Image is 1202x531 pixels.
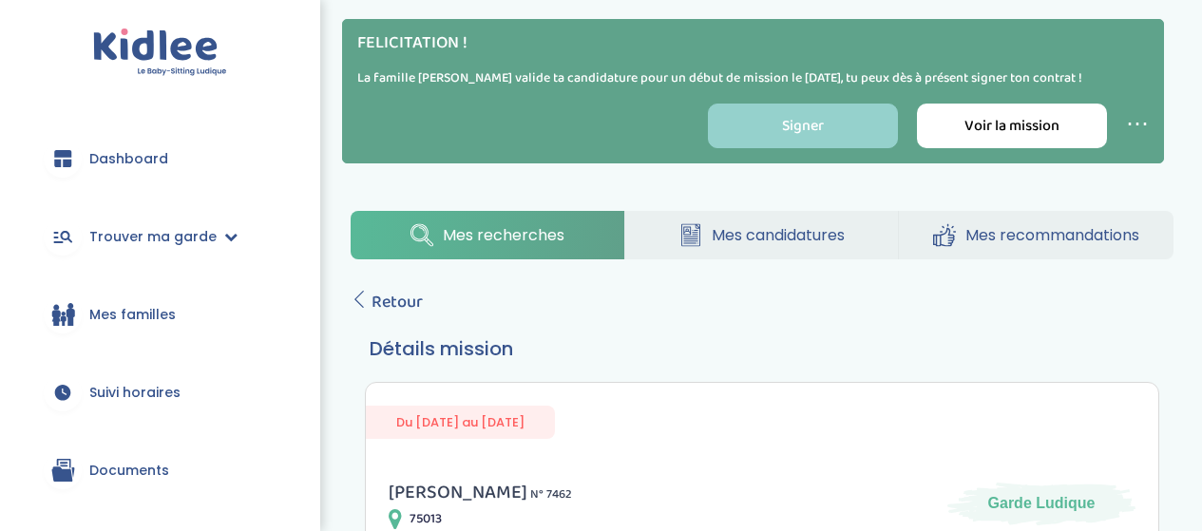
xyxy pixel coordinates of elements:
span: Documents [89,461,169,481]
span: [PERSON_NAME] [389,477,527,507]
a: ⋯ [1126,106,1149,143]
a: Dashboard [29,124,292,193]
span: Voir la mission [964,114,1059,138]
a: Mes candidatures [625,211,899,259]
a: Mes recommandations [899,211,1173,259]
a: Voir la mission [917,104,1107,148]
img: logo.svg [93,28,227,77]
a: Mes recherches [351,211,624,259]
a: Retour [351,289,423,315]
span: Garde Ludique [988,493,1096,514]
p: La famille [PERSON_NAME] valide ta candidature pour un début de mission le [DATE], tu peux dès à ... [357,68,1149,88]
a: Mes familles [29,280,292,349]
a: Documents [29,436,292,504]
span: Dashboard [89,149,168,169]
span: Mes recherches [443,223,564,247]
span: N° 7462 [530,484,572,504]
a: Signer [708,104,898,148]
span: Suivi horaires [89,383,181,403]
span: Mes familles [89,305,176,325]
span: Mes candidatures [712,223,845,247]
span: Du [DATE] au [DATE] [366,406,555,439]
a: Suivi horaires [29,358,292,427]
span: Mes recommandations [965,223,1139,247]
span: Retour [372,289,423,315]
span: Trouver ma garde [89,227,217,247]
h3: Détails mission [370,334,1154,363]
h4: FELICITATION ! [357,34,1149,53]
a: Trouver ma garde [29,202,292,271]
span: 75013 [410,509,442,529]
